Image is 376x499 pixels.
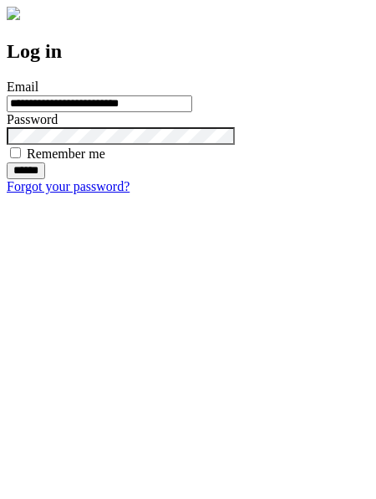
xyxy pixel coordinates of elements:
[27,147,105,161] label: Remember me
[7,80,38,94] label: Email
[7,112,58,126] label: Password
[7,40,369,63] h2: Log in
[7,179,130,193] a: Forgot your password?
[7,7,20,20] img: logo-4e3dc11c47720685a147b03b5a06dd966a58ff35d612b21f08c02c0306f2b779.png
